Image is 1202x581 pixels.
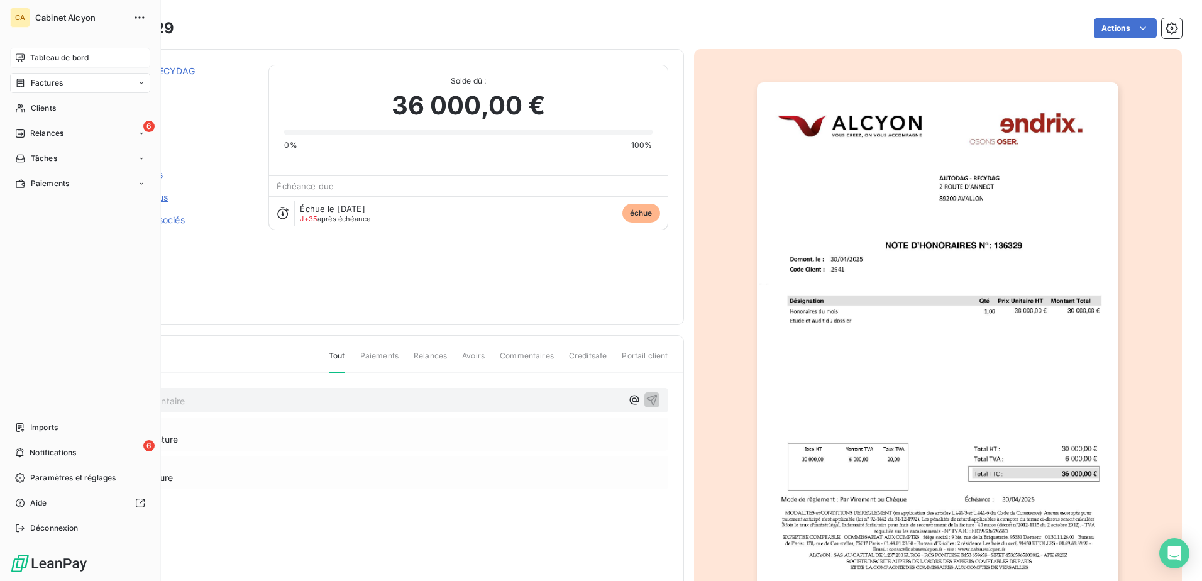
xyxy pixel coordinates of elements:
[631,140,653,151] span: 100%
[30,447,76,458] span: Notifications
[500,350,554,372] span: Commentaires
[1159,538,1189,568] div: Open Intercom Messenger
[622,350,668,372] span: Portail client
[329,350,345,373] span: Tout
[10,553,88,573] img: Logo LeanPay
[31,178,69,189] span: Paiements
[284,75,652,87] span: Solde dû :
[622,204,660,223] span: échue
[414,350,447,372] span: Relances
[284,140,297,151] span: 0%
[10,493,150,513] a: Aide
[300,214,317,223] span: J+35
[143,121,155,132] span: 6
[1094,18,1157,38] button: Actions
[30,52,89,64] span: Tableau de bord
[35,13,126,23] span: Cabinet Alcyon
[569,350,607,372] span: Creditsafe
[30,497,47,509] span: Aide
[31,77,63,89] span: Factures
[31,153,57,164] span: Tâches
[300,204,365,214] span: Échue le [DATE]
[99,80,253,90] span: C2941
[360,350,399,372] span: Paiements
[392,87,546,124] span: 36 000,00 €
[462,350,485,372] span: Avoirs
[277,181,334,191] span: Échéance due
[30,422,58,433] span: Imports
[30,128,63,139] span: Relances
[10,8,30,28] div: CA
[30,523,79,534] span: Déconnexion
[143,440,155,451] span: 6
[30,472,116,484] span: Paramètres et réglages
[300,215,370,223] span: après échéance
[31,102,56,114] span: Clients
